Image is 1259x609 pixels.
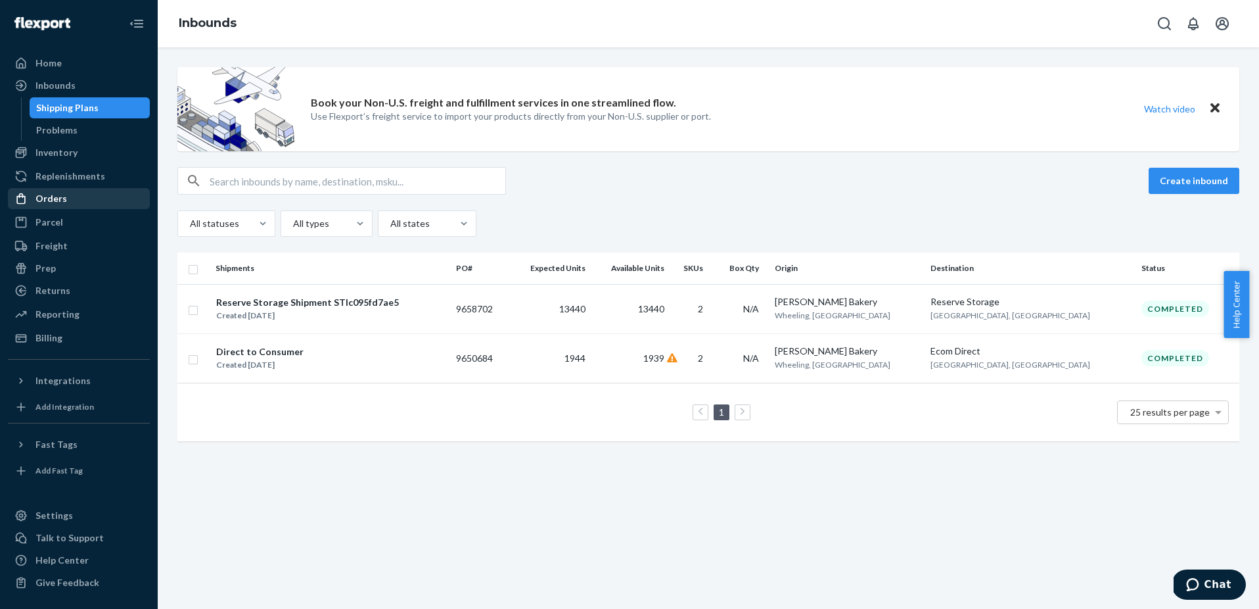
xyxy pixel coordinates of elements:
[451,253,509,284] th: PO#
[389,217,390,230] input: All states
[564,353,585,364] span: 1944
[35,401,94,412] div: Add Integration
[8,434,150,455] button: Fast Tags
[1141,350,1209,366] div: Completed
[8,280,150,301] a: Returns
[35,192,67,205] div: Orders
[35,308,80,321] div: Reporting
[1174,570,1246,602] iframe: Opens a widget where you can chat to one of our agents
[8,166,150,187] a: Replenishments
[1149,168,1239,194] button: Create inbound
[35,79,76,92] div: Inbounds
[216,358,304,372] div: Created [DATE]
[698,353,703,364] span: 2
[930,360,1090,370] span: [GEOGRAPHIC_DATA], [GEOGRAPHIC_DATA]
[30,120,150,141] a: Problems
[1136,253,1239,284] th: Status
[930,345,1130,358] div: Ecom Direct
[8,304,150,325] a: Reporting
[14,17,70,30] img: Flexport logo
[35,438,78,451] div: Fast Tags
[1130,406,1210,418] span: 25 results per page
[1224,271,1249,338] button: Help Center
[775,295,920,308] div: [PERSON_NAME] Bakery
[216,296,399,309] div: Reserve Storage Shipment STIc095fd7ae5
[124,11,150,37] button: Close Navigation
[8,397,150,418] a: Add Integration
[36,124,78,137] div: Problems
[35,170,105,183] div: Replenishments
[8,142,150,163] a: Inventory
[35,465,83,476] div: Add Fast Tag
[643,353,664,364] span: 1939
[35,239,68,253] div: Freight
[210,253,451,284] th: Shipments
[451,284,509,333] td: 9658702
[30,97,150,118] a: Shipping Plans
[292,217,293,230] input: All types
[8,328,150,349] a: Billing
[775,360,890,370] span: Wheeling, [GEOGRAPHIC_DATA]
[311,95,676,110] p: Book your Non-U.S. freight and fulfillment services in one streamlined flow.
[8,75,150,96] a: Inbounds
[35,331,62,345] div: Billing
[210,168,505,194] input: Search inbounds by name, destination, msku...
[216,345,304,358] div: Direct to Consumer
[930,310,1090,320] span: [GEOGRAPHIC_DATA], [GEOGRAPHIC_DATA]
[716,406,727,418] a: Page 1 is your current page
[35,531,104,545] div: Talk to Support
[35,216,63,229] div: Parcel
[1206,99,1224,118] button: Close
[8,505,150,526] a: Settings
[638,303,664,314] span: 13440
[168,5,247,43] ol: breadcrumbs
[1141,301,1209,317] div: Completed
[8,527,150,548] button: Talk to Support
[509,253,591,284] th: Expected Units
[775,310,890,320] span: Wheeling, [GEOGRAPHIC_DATA]
[8,212,150,233] a: Parcel
[1180,11,1206,37] button: Open notifications
[8,53,150,74] a: Home
[591,253,670,284] th: Available Units
[8,258,150,279] a: Prep
[179,16,237,30] a: Inbounds
[8,460,150,481] a: Add Fast Tag
[8,188,150,209] a: Orders
[35,576,99,589] div: Give Feedback
[35,509,73,522] div: Settings
[670,253,714,284] th: SKUs
[8,550,150,571] a: Help Center
[35,374,91,387] div: Integrations
[35,262,56,275] div: Prep
[451,333,509,383] td: 9650684
[216,309,399,322] div: Created [DATE]
[1135,99,1204,118] button: Watch video
[8,235,150,256] a: Freight
[698,303,703,314] span: 2
[189,217,190,230] input: All statuses
[8,370,150,391] button: Integrations
[930,295,1130,308] div: Reserve Storage
[925,253,1135,284] th: Destination
[35,146,78,159] div: Inventory
[1209,11,1235,37] button: Open account menu
[769,253,925,284] th: Origin
[35,57,62,70] div: Home
[1151,11,1178,37] button: Open Search Box
[743,303,759,314] span: N/A
[8,572,150,593] button: Give Feedback
[35,284,70,297] div: Returns
[311,110,711,123] p: Use Flexport’s freight service to import your products directly from your Non-U.S. supplier or port.
[36,101,99,114] div: Shipping Plans
[743,353,759,364] span: N/A
[35,554,89,567] div: Help Center
[714,253,769,284] th: Box Qty
[775,345,920,358] div: [PERSON_NAME] Bakery
[559,303,585,314] span: 13440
